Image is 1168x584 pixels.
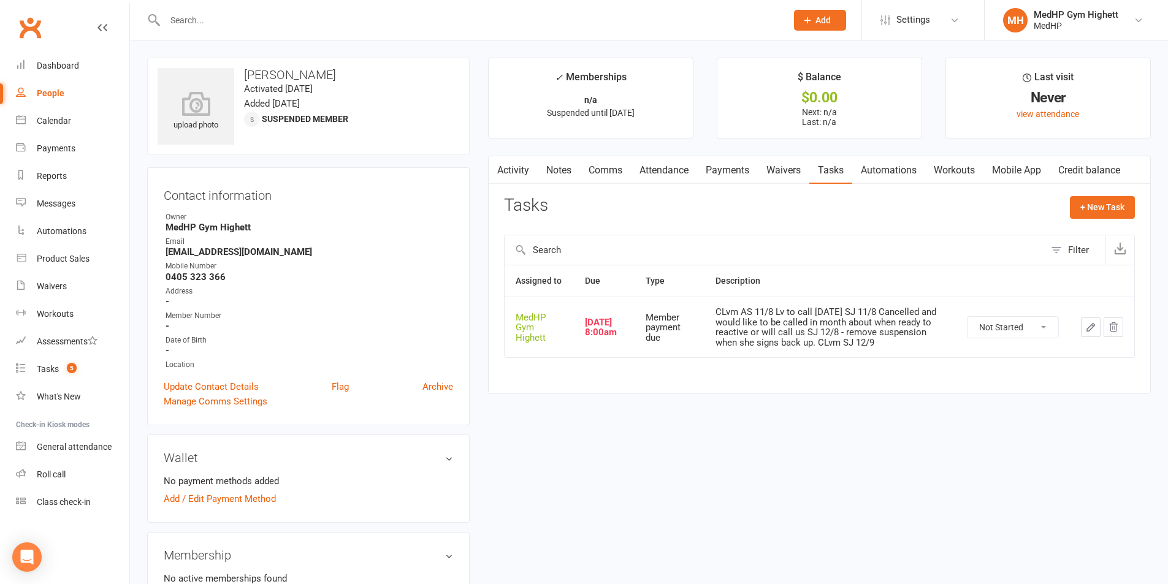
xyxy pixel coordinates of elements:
[635,265,704,297] th: Type
[166,320,453,332] strong: -
[164,379,259,394] a: Update Contact Details
[1034,9,1118,20] div: MedHP Gym Highett
[166,310,453,322] div: Member Number
[489,156,538,184] a: Activity
[815,15,831,25] span: Add
[166,345,453,356] strong: -
[516,313,563,343] div: MedHP Gym Highett
[166,296,453,307] strong: -
[37,61,79,70] div: Dashboard
[957,91,1139,104] div: Never
[37,309,74,319] div: Workouts
[547,108,635,118] span: Suspended until [DATE]
[704,265,956,297] th: Description
[585,317,624,338] div: [DATE] 8:00am
[896,6,930,34] span: Settings
[16,433,129,461] a: General attendance kiosk mode
[505,265,574,297] th: Assigned to
[244,83,313,94] time: Activated [DATE]
[422,379,453,394] a: Archive
[1034,20,1118,31] div: MedHP
[37,199,75,208] div: Messages
[16,218,129,245] a: Automations
[16,383,129,411] a: What's New
[164,548,453,562] h3: Membership
[574,265,635,297] th: Due
[809,156,852,184] a: Tasks
[580,156,631,184] a: Comms
[164,394,267,409] a: Manage Comms Settings
[16,80,129,107] a: People
[166,260,453,272] div: Mobile Number
[16,107,129,135] a: Calendar
[758,156,809,184] a: Waivers
[158,68,459,82] h3: [PERSON_NAME]
[852,156,925,184] a: Automations
[983,156,1050,184] a: Mobile App
[794,10,846,31] button: Add
[538,156,580,184] a: Notes
[37,254,90,264] div: Product Sales
[16,355,129,383] a: Tasks 5
[37,497,91,507] div: Class check-in
[37,364,59,374] div: Tasks
[925,156,983,184] a: Workouts
[16,135,129,162] a: Payments
[166,286,453,297] div: Address
[1045,235,1105,265] button: Filter
[505,235,1045,265] input: Search
[631,156,697,184] a: Attendance
[15,12,45,43] a: Clubworx
[161,12,778,29] input: Search...
[16,273,129,300] a: Waivers
[37,469,66,479] div: Roll call
[164,451,453,465] h3: Wallet
[37,442,112,452] div: General attendance
[37,281,67,291] div: Waivers
[16,300,129,328] a: Workouts
[158,91,234,132] div: upload photo
[1070,196,1135,218] button: + New Task
[37,171,67,181] div: Reports
[16,162,129,190] a: Reports
[166,222,453,233] strong: MedHP Gym Highett
[646,313,693,343] div: Member payment due
[16,245,129,273] a: Product Sales
[37,336,97,346] div: Assessments
[164,474,453,488] li: No payment methods added
[798,69,841,91] div: $ Balance
[332,379,349,394] a: Flag
[16,461,129,488] a: Roll call
[37,392,81,401] div: What's New
[164,184,453,202] h3: Contact information
[37,116,71,126] div: Calendar
[16,488,129,516] a: Class kiosk mode
[728,107,910,127] p: Next: n/a Last: n/a
[37,143,75,153] div: Payments
[244,98,300,109] time: Added [DATE]
[1023,69,1074,91] div: Last visit
[728,91,910,104] div: $0.00
[166,246,453,257] strong: [EMAIL_ADDRESS][DOMAIN_NAME]
[37,226,86,236] div: Automations
[555,72,563,83] i: ✓
[262,114,348,124] span: Suspended member
[504,196,548,215] h3: Tasks
[584,95,597,105] strong: n/a
[1068,243,1089,257] div: Filter
[697,156,758,184] a: Payments
[555,69,627,92] div: Memberships
[67,363,77,373] span: 5
[1050,156,1129,184] a: Credit balance
[166,236,453,248] div: Email
[164,491,276,506] a: Add / Edit Payment Method
[1003,8,1028,32] div: MH
[166,359,453,371] div: Location
[16,190,129,218] a: Messages
[166,335,453,346] div: Date of Birth
[16,52,129,80] a: Dashboard
[166,271,453,283] strong: 0405 323 366
[1017,109,1079,119] a: view attendance
[166,211,453,223] div: Owner
[716,307,945,347] div: CLvm AS 11/8 Lv to call [DATE] SJ 11/8 Cancelled and would like to be called in month about when ...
